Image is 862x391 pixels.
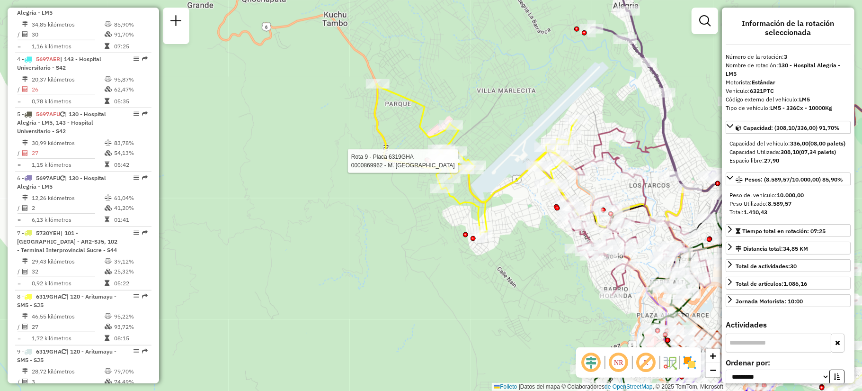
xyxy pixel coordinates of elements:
[22,324,28,329] i: Total de actividades
[770,104,832,111] font: LM5 - 336Cx - 10000Kg
[790,263,797,270] font: 30
[32,323,38,330] font: 27
[114,161,129,168] font: 05:42
[764,157,779,164] font: 27,90
[18,31,20,38] font: /
[32,313,75,320] font: 46,55 kilómetros
[105,258,112,264] i: % de utilización del peso
[519,383,520,390] font: |
[32,194,75,201] font: 12,26 kilómetros
[604,383,652,390] a: de OpenStreetMap
[17,348,24,355] font: 9 -
[695,11,714,30] a: Exhibir filtros
[114,335,129,342] font: 08:15
[60,175,65,181] i: Veículo já utilizado nesta sesión
[22,379,28,384] i: Total de actividades
[809,140,845,147] font: (08,00 palets)
[22,195,28,200] i: Distancia total
[635,351,658,374] span: Exhibir rótulo
[105,21,112,27] i: % de utilización del peso
[32,97,71,104] font: 0,78 kilómetros
[105,313,112,319] i: % de utilización del peso
[726,121,851,134] a: Capacidad: (308,10/336,00) 91,70%
[18,42,21,49] font: =
[105,269,112,274] i: % de utilización del cubagem
[18,149,20,156] font: /
[22,31,28,37] i: Total de actividades
[114,194,134,201] font: 61,04%
[726,79,752,86] font: Motorista:
[22,258,28,264] i: Distancia total
[22,76,28,82] i: Distancia total
[726,173,851,185] a: Pesos: (8.589,57/10.000,00) 85,90%
[105,140,112,145] i: % de utilización del peso
[114,31,134,38] font: 91,70%
[729,209,744,216] font: Total:
[726,277,851,290] a: Total de artículos:1.086,16
[36,174,60,182] font: 5697AFU
[829,370,844,384] button: Orden creciente
[799,148,836,155] font: (07,34 palets)
[22,140,28,145] i: Distancia total
[32,161,71,168] font: 1,15 kilómetros
[142,230,148,236] em: Rota exportada
[726,294,851,307] a: Jornada Motorista: 10:00
[105,368,112,374] i: % de utilización del peso
[133,175,139,181] em: Opciones
[105,280,109,286] i: Tiempo total en rotación
[114,149,134,156] font: 54,13%
[729,140,790,147] font: Capacidad del vehículo:
[114,97,129,104] font: 05:35
[743,245,783,252] font: Distancia total:
[17,174,106,190] font: | 130 - Hospital Alegría - LM5
[682,355,697,370] img: Exhibir/Ocultar segmentos
[36,229,61,236] font: 5730YEH
[500,383,517,390] font: Folleto
[32,76,75,83] font: 20,37 kilómetros
[22,86,28,92] i: Total de actividades
[62,349,66,355] i: Veículo já utilizado nesta sesión
[726,87,750,94] font: Vehículo:
[32,335,71,342] font: 1,72 kilómetros
[17,55,24,63] font: 4 -
[32,31,38,38] font: 30
[18,216,21,223] font: =
[105,335,109,341] i: Tiempo total en rotación
[32,268,38,275] font: 32
[726,96,799,103] font: Código externo del vehículo:
[742,18,835,37] font: Información de la rotación seleccionada
[105,86,112,92] i: % de utilización del cubagem
[799,96,810,103] font: LM5
[114,21,134,28] font: 85,90%
[710,350,716,362] font: +
[105,162,109,167] i: Tiempo total en rotación
[726,136,851,169] div: Capacidad: (308,10/336,00) 91,70%
[32,86,38,93] font: 26
[105,195,112,200] i: % de utilización del peso
[520,383,604,390] font: Datos del mapa © Colaboradores
[32,21,75,28] font: 34,85 kilómetros
[706,363,720,377] a: Alejar
[114,139,134,146] font: 83,78%
[105,76,112,82] i: % de utilización del peso
[653,383,723,390] font: , © 2025 TomTom, Microsoft
[18,204,20,211] font: /
[114,258,134,265] font: 39,12%
[729,200,768,207] font: Peso Utilizado:
[114,323,134,330] font: 93,72%
[22,269,28,274] i: Total de actividades
[133,348,139,354] em: Opciones
[729,148,781,155] font: Capacidad Utilizada:
[32,149,38,156] font: 27
[114,76,134,83] font: 95,87%
[784,53,787,60] font: 3
[32,258,75,265] font: 29,43 kilómetros
[706,349,720,363] a: Dar un golpe de zoom
[22,150,28,156] i: Total de actividades
[17,174,24,182] font: 6 -
[105,43,109,49] i: Tiempo total en rotación
[22,368,28,374] i: Distancia total
[726,320,767,329] font: Actividades
[744,209,767,216] font: 1.410,43
[32,216,71,223] font: 6,13 kilómetros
